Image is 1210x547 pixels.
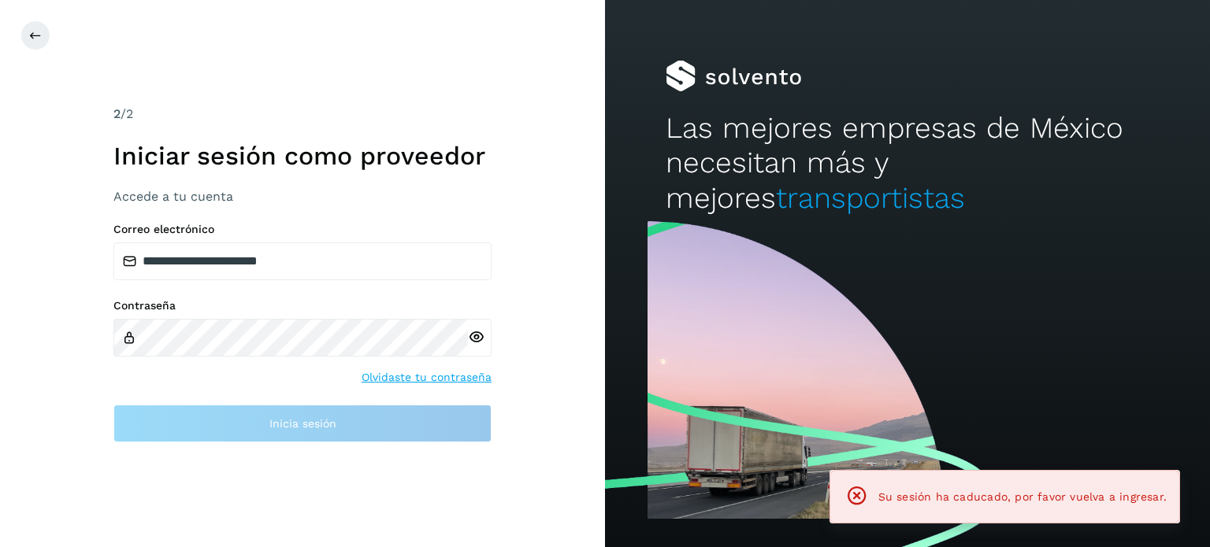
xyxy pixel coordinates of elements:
label: Contraseña [113,299,492,312]
h2: Las mejores empresas de México necesitan más y mejores [666,111,1149,216]
h3: Accede a tu cuenta [113,189,492,204]
h1: Iniciar sesión como proveedor [113,141,492,171]
button: Inicia sesión [113,405,492,442]
label: Correo electrónico [113,223,492,236]
span: Su sesión ha caducado, por favor vuelva a ingresar. [878,490,1167,503]
span: transportistas [776,181,965,215]
a: Olvidaste tu contraseña [362,369,492,386]
span: Inicia sesión [269,418,336,429]
span: 2 [113,106,121,121]
div: /2 [113,105,492,124]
